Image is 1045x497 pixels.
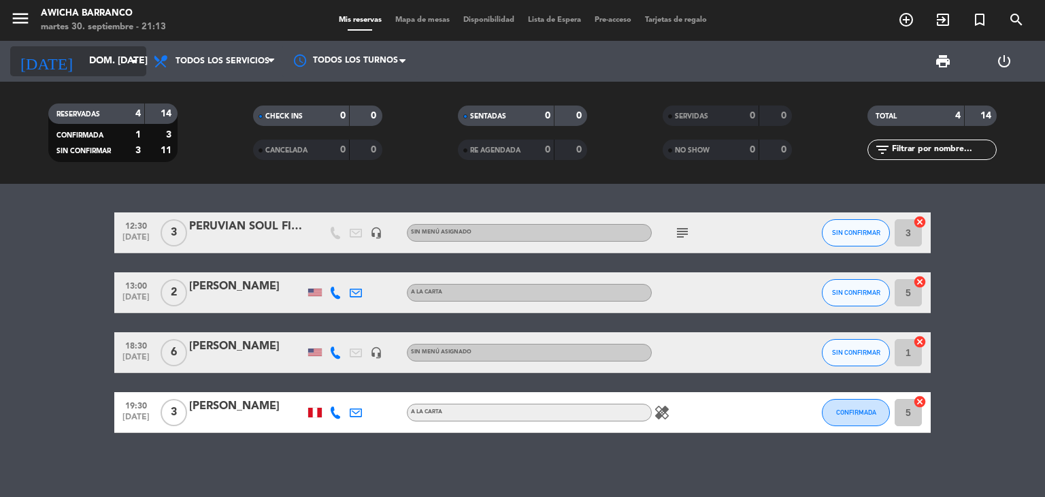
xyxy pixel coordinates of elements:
[119,233,153,248] span: [DATE]
[638,16,714,24] span: Tarjetas de regalo
[10,8,31,33] button: menu
[822,219,890,246] button: SIN CONFIRMAR
[56,132,103,139] span: CONFIRMADA
[972,12,988,28] i: turned_in_not
[576,111,584,121] strong: 0
[119,337,153,353] span: 18:30
[119,397,153,413] span: 19:30
[56,111,100,118] span: RESERVADAS
[974,41,1035,82] div: LOG OUT
[674,225,691,241] i: subject
[161,146,174,155] strong: 11
[675,147,710,154] span: NO SHOW
[935,12,951,28] i: exit_to_app
[41,20,166,34] div: martes 30. septiembre - 21:13
[545,145,550,155] strong: 0
[370,227,382,239] i: headset_mic
[161,399,187,426] span: 3
[189,278,305,295] div: [PERSON_NAME]
[411,409,442,415] span: A la carta
[913,275,927,289] i: cancel
[135,146,141,155] strong: 3
[56,148,111,155] span: SIN CONFIRMAR
[588,16,638,24] span: Pre-acceso
[822,399,890,426] button: CONFIRMADA
[161,279,187,306] span: 2
[781,145,789,155] strong: 0
[41,7,166,20] div: Awicha Barranco
[119,277,153,293] span: 13:00
[370,347,382,359] i: headset_mic
[127,53,143,69] i: arrow_drop_down
[340,145,346,155] strong: 0
[10,46,82,76] i: [DATE]
[822,279,890,306] button: SIN CONFIRMAR
[470,147,520,154] span: RE AGENDADA
[913,215,927,229] i: cancel
[832,289,880,296] span: SIN CONFIRMAR
[832,229,880,236] span: SIN CONFIRMAR
[161,109,174,118] strong: 14
[781,111,789,121] strong: 0
[457,16,521,24] span: Disponibilidad
[10,8,31,29] i: menu
[874,142,891,158] i: filter_list
[340,111,346,121] strong: 0
[470,113,506,120] span: SENTADAS
[750,145,755,155] strong: 0
[411,289,442,295] span: A la carta
[161,219,187,246] span: 3
[135,130,141,140] strong: 1
[119,353,153,368] span: [DATE]
[371,111,379,121] strong: 0
[891,142,996,157] input: Filtrar por nombre...
[822,339,890,366] button: SIN CONFIRMAR
[955,111,961,121] strong: 4
[576,145,584,155] strong: 0
[898,12,914,28] i: add_circle_outline
[161,339,187,366] span: 6
[119,293,153,308] span: [DATE]
[836,408,876,416] span: CONFIRMADA
[371,145,379,155] strong: 0
[654,404,670,421] i: healing
[265,113,303,120] span: CHECK INS
[119,217,153,233] span: 12:30
[332,16,388,24] span: Mis reservas
[189,218,305,236] div: PERUVIAN SOUL FILE: 5917 - DESFOR
[176,57,269,66] span: Todos los servicios
[189,398,305,415] div: [PERSON_NAME]
[135,109,141,118] strong: 4
[265,147,308,154] span: CANCELADA
[411,229,471,235] span: Sin menú asignado
[1008,12,1025,28] i: search
[388,16,457,24] span: Mapa de mesas
[913,395,927,408] i: cancel
[189,338,305,355] div: [PERSON_NAME]
[675,113,708,120] span: SERVIDAS
[521,16,588,24] span: Lista de Espera
[876,113,897,120] span: TOTAL
[832,349,880,356] span: SIN CONFIRMAR
[996,53,1012,69] i: power_settings_new
[119,413,153,428] span: [DATE]
[545,111,550,121] strong: 0
[935,53,951,69] span: print
[411,349,471,355] span: Sin menú asignado
[750,111,755,121] strong: 0
[913,335,927,349] i: cancel
[166,130,174,140] strong: 3
[980,111,994,121] strong: 14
